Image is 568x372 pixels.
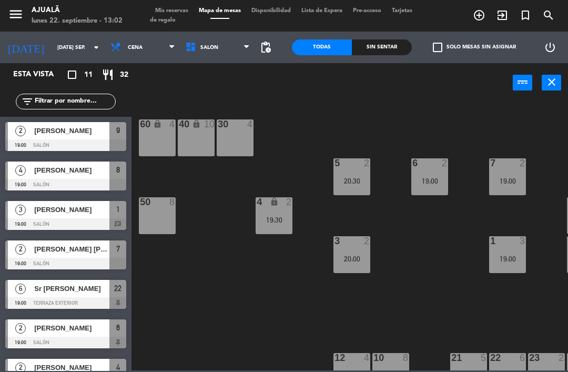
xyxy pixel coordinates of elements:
span: WALK IN [491,6,514,24]
div: lunes 22. septiembre - 13:02 [32,16,123,26]
span: 2 [15,126,26,136]
button: DISPONIBILIDAD [513,75,532,91]
div: 19:00 [489,177,526,185]
span: Cena [128,45,143,51]
i: close [545,76,558,88]
span: pending_actions [259,41,272,54]
div: 2 [442,158,448,168]
i: search [542,9,555,22]
i: exit_to_app [496,9,509,22]
div: 19:00 [489,255,526,263]
div: 2 [559,353,565,363]
i: restaurant [102,68,114,81]
span: RESERVAR MESA [468,6,491,24]
div: 8 [169,197,176,207]
div: 3 [520,236,526,246]
div: 19:30 [256,216,292,224]
div: Todas [292,39,352,55]
label: Solo mesas sin asignar [433,43,516,52]
span: Salón [200,45,218,51]
div: 22 [490,353,491,363]
span: 8 [116,164,120,176]
span: 2 [15,244,26,255]
i: turned_in_not [519,9,532,22]
span: [PERSON_NAME] [34,125,109,136]
div: 5 [481,353,487,363]
div: 4 [364,353,370,363]
div: Ajualä [32,5,123,16]
span: Sr [PERSON_NAME] [34,283,109,294]
i: menu [8,6,24,22]
i: add_circle_outline [473,9,485,22]
span: 32 [120,69,128,81]
span: Lista de Espera [296,8,348,14]
div: 4 [169,119,176,129]
div: 2 [520,158,526,168]
span: 6 [116,321,120,334]
div: Esta vista [5,68,76,81]
input: Filtrar por nombre... [34,96,115,107]
i: lock [270,197,279,206]
div: 20:00 [333,255,370,263]
span: Disponibilidad [246,8,296,14]
span: check_box_outline_blank [433,43,442,52]
span: 1 [116,203,120,216]
div: 1 [490,236,491,246]
span: Mapa de mesas [194,8,246,14]
span: [PERSON_NAME] [PERSON_NAME] Hernando [34,244,109,255]
div: 2 [364,236,370,246]
div: 4 [247,119,253,129]
div: 20:30 [333,177,370,185]
i: power_input [516,76,529,88]
span: Pre-acceso [348,8,387,14]
span: 11 [84,69,93,81]
div: 2 [286,197,292,207]
i: power_settings_new [544,41,556,54]
span: 3 [15,205,26,215]
span: 6 [15,284,26,294]
div: 8 [403,353,409,363]
div: 10 [204,119,215,129]
span: Mis reservas [150,8,194,14]
span: BUSCAR [537,6,560,24]
div: 6 [520,353,526,363]
span: 2 [15,323,26,334]
div: Sin sentar [352,39,412,55]
span: Reserva especial [514,6,537,24]
div: 21 [451,353,452,363]
i: lock [153,119,162,128]
span: 9 [116,124,120,137]
span: [PERSON_NAME] [34,165,109,176]
span: 22 [114,282,121,295]
i: lock [192,119,201,128]
div: 7 [490,158,491,168]
span: 4 [15,165,26,176]
div: 2 [364,158,370,168]
span: [PERSON_NAME] [34,204,109,215]
button: Cerrar [542,75,561,91]
i: filter_list [21,95,34,108]
span: [PERSON_NAME] [34,323,109,334]
div: 23 [529,353,530,363]
span: 7 [116,243,120,255]
div: 19:00 [411,177,448,185]
i: crop_square [66,68,78,81]
i: arrow_drop_down [90,41,103,54]
div: 6 [412,158,413,168]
